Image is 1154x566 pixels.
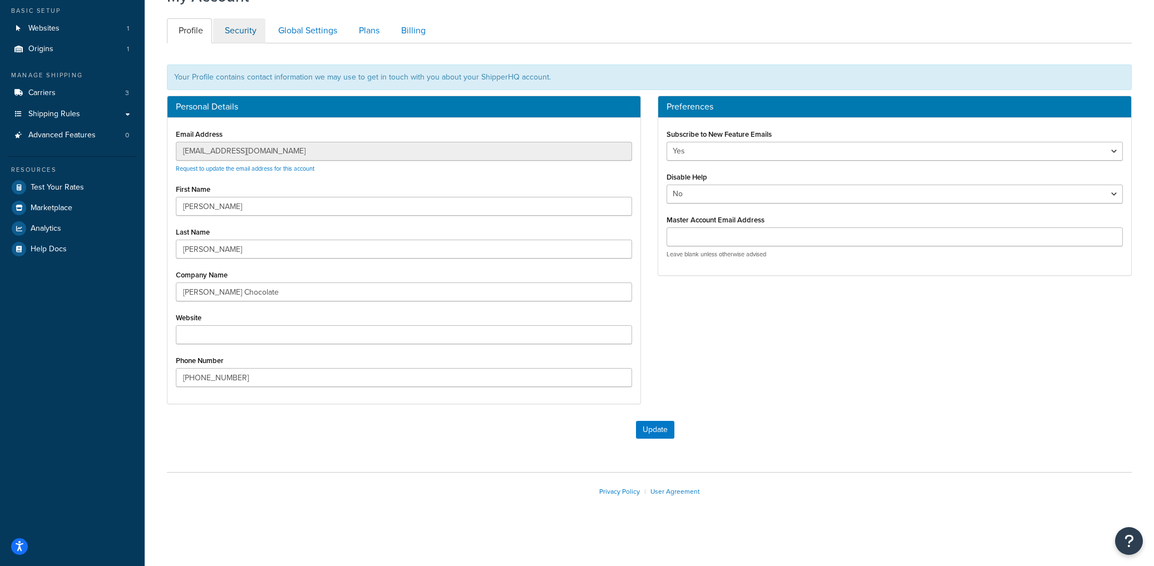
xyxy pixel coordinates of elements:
li: Websites [8,18,136,39]
label: First Name [176,185,210,193]
button: Open Resource Center [1115,527,1143,555]
span: 1 [127,24,129,33]
span: 1 [127,44,129,54]
span: Advanced Features [28,131,96,140]
a: Carriers 3 [8,83,136,103]
a: User Agreement [650,486,700,497]
h3: Personal Details [176,102,632,112]
div: Basic Setup [8,6,136,16]
a: Global Settings [267,18,346,43]
span: Help Docs [31,245,67,254]
div: Resources [8,165,136,175]
button: Update [636,421,674,439]
span: Marketplace [31,203,72,213]
a: Analytics [8,219,136,239]
div: Your Profile contains contact information we may use to get in touch with you about your ShipperH... [167,64,1132,90]
a: Billing [389,18,435,43]
span: Analytics [31,224,61,234]
label: Subscribe to New Feature Emails [667,130,772,138]
span: 0 [125,131,129,140]
label: Master Account Email Address [667,216,765,224]
p: Leave blank unless otherwise advised [667,250,1123,259]
a: Profile [167,18,212,43]
span: | [644,486,646,497]
label: Website [176,314,201,322]
label: Phone Number [176,356,224,365]
a: Origins 1 [8,39,136,59]
a: Plans [347,18,388,43]
a: Help Docs [8,239,136,259]
a: Request to update the email address for this account [176,164,314,173]
span: 3 [125,88,129,98]
label: Company Name [176,271,228,279]
a: Websites 1 [8,18,136,39]
div: Manage Shipping [8,71,136,80]
span: Shipping Rules [28,110,80,119]
label: Disable Help [667,173,707,181]
a: Shipping Rules [8,104,136,125]
label: Last Name [176,228,210,236]
span: Origins [28,44,53,54]
li: Advanced Features [8,125,136,146]
label: Email Address [176,130,223,138]
span: Test Your Rates [31,183,84,192]
span: Websites [28,24,60,33]
li: Carriers [8,83,136,103]
a: Security [213,18,265,43]
a: Marketplace [8,198,136,218]
li: Origins [8,39,136,59]
a: Advanced Features 0 [8,125,136,146]
h3: Preferences [667,102,1123,112]
a: Test Your Rates [8,177,136,197]
span: Carriers [28,88,56,98]
a: Privacy Policy [599,486,640,497]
